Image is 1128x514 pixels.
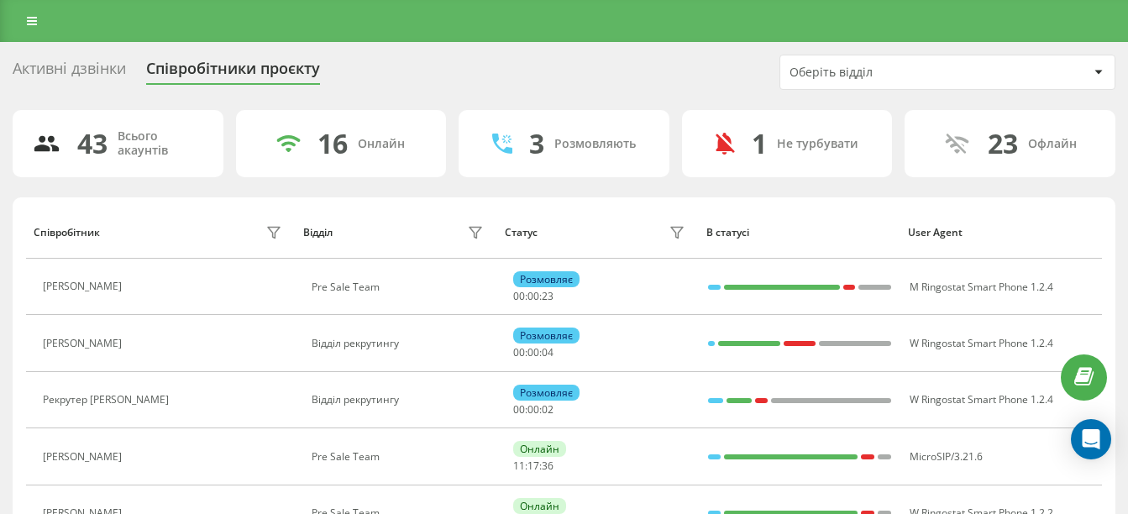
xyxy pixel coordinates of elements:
div: Онлайн [358,137,405,151]
div: : : [513,347,554,359]
div: Співробітники проєкту [146,60,320,86]
span: 36 [542,459,554,473]
div: Pre Sale Team [312,451,487,463]
div: Відділ [303,227,333,239]
div: [PERSON_NAME] [43,281,126,292]
span: 17 [527,459,539,473]
div: Співробітник [34,227,100,239]
div: 16 [317,128,348,160]
span: 23 [542,289,554,303]
div: Розмовляє [513,271,580,287]
div: В статусі [706,227,892,239]
div: Розмовляють [554,137,636,151]
span: 00 [527,402,539,417]
span: MicroSIP/3.21.6 [910,449,983,464]
div: : : [513,291,554,302]
span: W Ringostat Smart Phone 1.2.4 [910,392,1053,406]
div: 3 [529,128,544,160]
div: Відділ рекрутингу [312,394,487,406]
span: W Ringostat Smart Phone 1.2.4 [910,336,1053,350]
div: Розмовляє [513,385,580,401]
div: Оберіть відділ [790,66,990,80]
div: 1 [752,128,767,160]
span: 00 [527,289,539,303]
div: Не турбувати [777,137,858,151]
div: Відділ рекрутингу [312,338,487,349]
div: Офлайн [1028,137,1077,151]
div: Статус [505,227,538,239]
div: [PERSON_NAME] [43,338,126,349]
div: Активні дзвінки [13,60,126,86]
div: 23 [988,128,1018,160]
span: 11 [513,459,525,473]
div: Онлайн [513,498,566,514]
div: Онлайн [513,441,566,457]
span: 04 [542,345,554,359]
div: : : [513,460,554,472]
div: Розмовляє [513,328,580,344]
div: Всього акаунтів [118,129,203,158]
div: Open Intercom Messenger [1071,419,1111,459]
span: 00 [513,289,525,303]
div: Pre Sale Team [312,281,487,293]
div: Рекрутер [PERSON_NAME] [43,394,173,406]
span: 00 [513,345,525,359]
span: M Ringostat Smart Phone 1.2.4 [910,280,1053,294]
div: [PERSON_NAME] [43,451,126,463]
span: 02 [542,402,554,417]
span: 00 [527,345,539,359]
div: User Agent [908,227,1094,239]
div: : : [513,404,554,416]
span: 00 [513,402,525,417]
div: 43 [77,128,108,160]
